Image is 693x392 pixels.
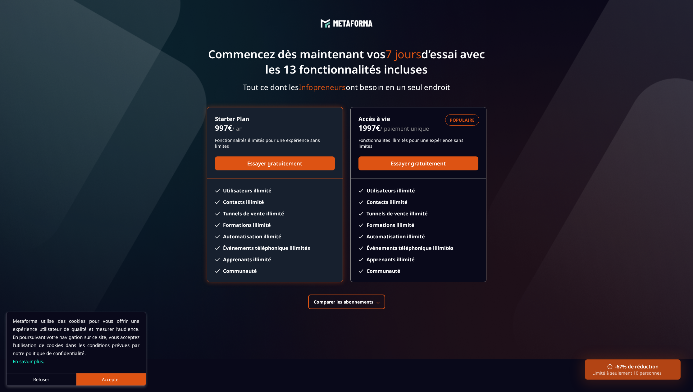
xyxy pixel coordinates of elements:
p: Metaforma utilise des cookies pour vous offrir une expérience utilisateur de qualité et mesurer l... [13,317,139,365]
img: checked [358,269,363,273]
li: Automatisation illimité [215,233,335,240]
div: POPULAIRE [445,114,479,126]
img: logo [333,20,373,27]
currency: € [228,123,232,133]
span: Infopreneurs [299,82,346,92]
li: Communauté [358,268,478,274]
a: En savoir plus. [13,358,44,364]
money: 997 [215,123,232,133]
h3: -67% de réduction [592,363,673,370]
p: Tout ce dont les ont besoin en un seul endroit [207,82,486,92]
span: / paiement unique [380,125,429,132]
li: Communauté [215,268,335,274]
button: Comparer les abonnements [308,295,385,309]
p: Limité à seulement 10 personnes [592,370,673,376]
li: Tunnels de vente illimité [215,210,335,217]
img: checked [358,201,363,204]
h3: Accès à vie [358,115,478,123]
img: checked [215,212,220,215]
currency: € [376,123,380,133]
h1: Commencez dès maintenant vos d’essai avec les 13 fonctionnalités incluses [207,47,486,77]
img: checked [215,246,220,250]
p: Fonctionnalités illimités pour une expérience sans limites [215,137,335,149]
a: Essayer gratuitement [215,156,335,170]
li: Formations illimité [215,222,335,228]
span: / an [232,125,243,132]
img: checked [215,235,220,238]
li: Contacts illimité [358,199,478,205]
img: checked [358,258,363,261]
li: Événements téléphonique illimités [358,245,478,251]
a: Essayer gratuitement [358,156,478,170]
p: Fonctionnalités illimités pour une expérience sans limites [358,137,478,149]
button: Refuser [7,373,76,385]
li: Utilisateurs illimité [358,187,478,194]
h3: Starter Plan [215,115,335,123]
img: checked [358,212,363,215]
li: Formations illimité [358,222,478,228]
li: Apprenants illimité [358,256,478,263]
img: checked [215,201,220,204]
img: checked [358,235,363,238]
img: ifno [607,364,613,369]
li: Événements téléphonique illimités [215,245,335,251]
li: Contacts illimité [215,199,335,205]
img: checked [358,189,363,192]
span: Comparer les abonnements [314,299,373,305]
li: Utilisateurs illimité [215,187,335,194]
span: 7 jours [385,47,421,62]
button: Accepter [76,373,146,385]
img: checked [358,223,363,227]
li: Tunnels de vente illimité [358,210,478,217]
img: checked [215,223,220,227]
li: Apprenants illimité [215,256,335,263]
img: checked [215,258,220,261]
img: logo [321,19,330,28]
li: Automatisation illimité [358,233,478,240]
money: 1997 [358,123,380,133]
img: checked [215,189,220,192]
img: checked [215,269,220,273]
img: checked [358,246,363,250]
